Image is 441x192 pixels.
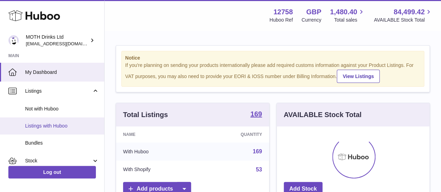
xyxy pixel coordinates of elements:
strong: GBP [306,7,321,17]
a: 169 [250,110,262,119]
strong: 169 [250,110,262,117]
span: 1,480.40 [330,7,357,17]
strong: 12758 [273,7,293,17]
a: View Listings [337,70,380,83]
div: Huboo Ref [269,17,293,23]
a: 84,499.42 AVAILABLE Stock Total [374,7,433,23]
span: Stock [25,158,92,164]
td: With Huboo [116,143,198,161]
th: Name [116,126,198,143]
span: Listings with Huboo [25,123,99,129]
h3: Total Listings [123,110,168,120]
a: Log out [8,166,96,178]
a: 53 [256,167,262,172]
td: With Shopify [116,161,198,179]
span: Bundles [25,140,99,146]
div: Currency [302,17,321,23]
strong: Notice [125,55,420,61]
span: Not with Huboo [25,106,99,112]
a: 1,480.40 Total sales [330,7,365,23]
div: MOTH Drinks Ltd [26,34,89,47]
a: 169 [253,148,262,154]
span: Total sales [334,17,365,23]
h3: AVAILABLE Stock Total [284,110,362,120]
span: [EMAIL_ADDRESS][DOMAIN_NAME] [26,41,102,46]
span: 84,499.42 [394,7,425,17]
span: Listings [25,88,92,94]
span: My Dashboard [25,69,99,76]
span: AVAILABLE Stock Total [374,17,433,23]
th: Quantity [198,126,269,143]
img: internalAdmin-12758@internal.huboo.com [8,35,19,46]
div: If you're planning on sending your products internationally please add required customs informati... [125,62,420,83]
